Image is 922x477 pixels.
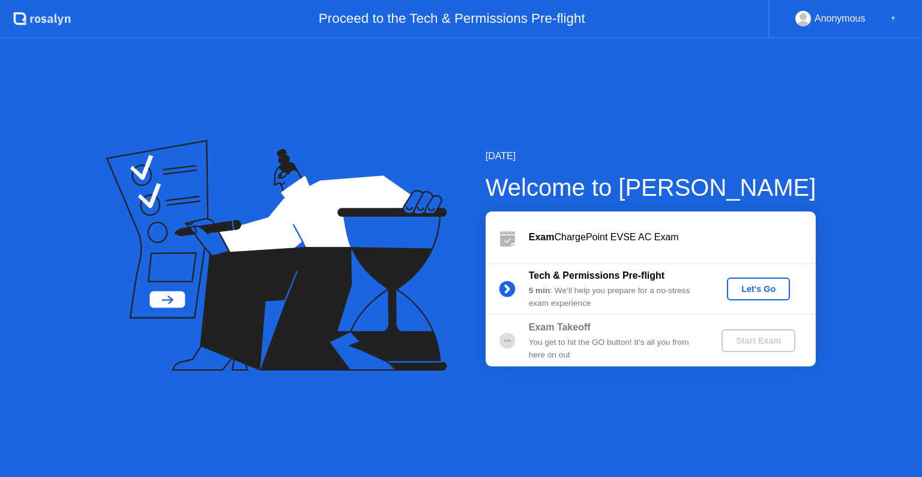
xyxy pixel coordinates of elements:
b: Exam Takeoff [529,322,591,332]
div: Start Exam [726,336,791,345]
div: Welcome to [PERSON_NAME] [486,169,816,205]
div: ChargePoint EVSE AC Exam [529,230,816,245]
b: 5 min [529,286,550,295]
div: Let's Go [732,284,785,294]
div: [DATE] [486,149,816,163]
div: Anonymous [815,11,866,26]
button: Start Exam [722,329,795,352]
div: You get to hit the GO button! It’s all you from here on out [529,336,702,361]
b: Tech & Permissions Pre-flight [529,270,664,281]
b: Exam [529,232,555,242]
div: ▼ [890,11,896,26]
button: Let's Go [727,278,790,300]
div: : We’ll help you prepare for a no-stress exam experience [529,285,702,309]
